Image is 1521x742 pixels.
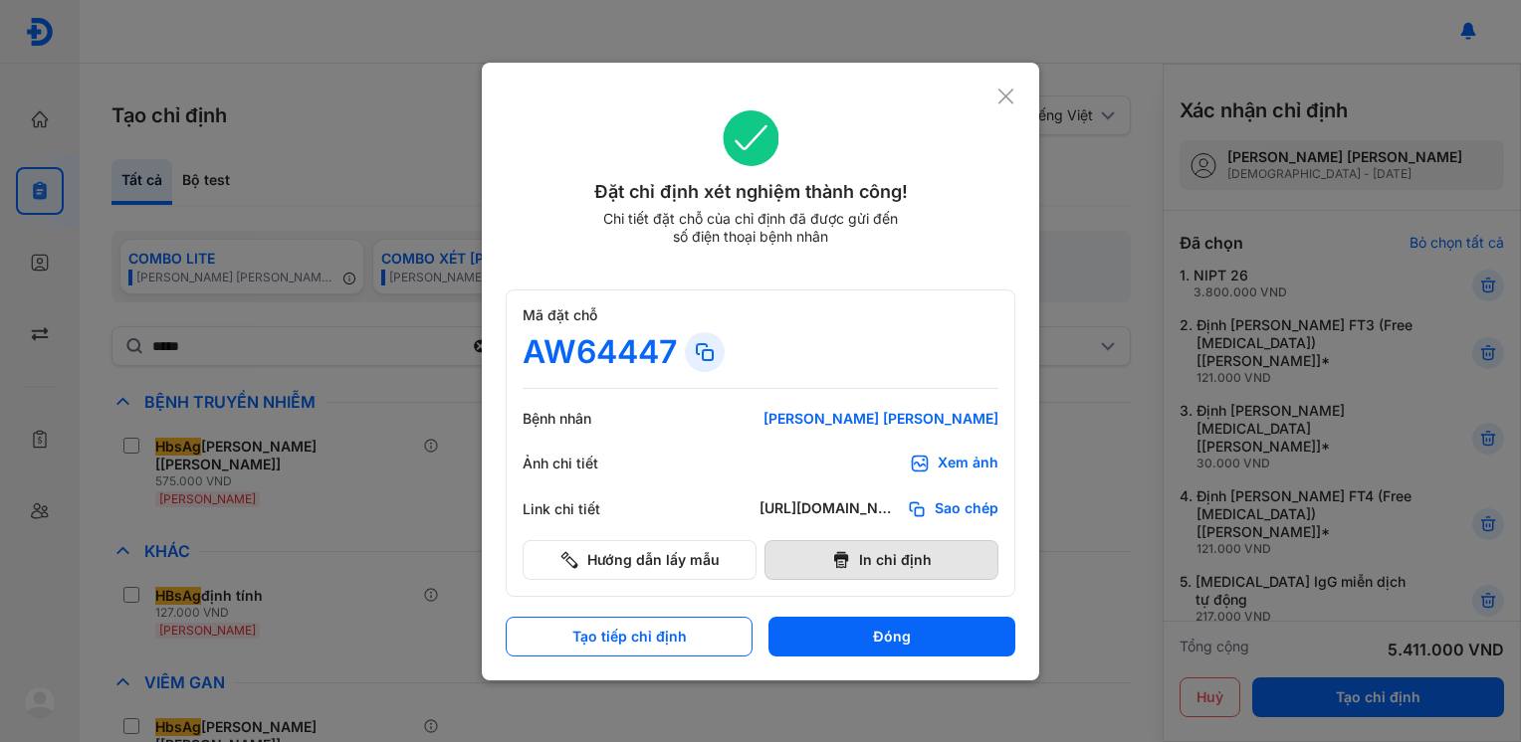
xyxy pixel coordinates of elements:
div: Chi tiết đặt chỗ của chỉ định đã được gửi đến số điện thoại bệnh nhân [594,210,907,246]
div: AW64447 [523,332,677,372]
div: Đặt chỉ định xét nghiệm thành công! [506,178,996,206]
button: Tạo tiếp chỉ định [506,617,753,656]
div: [PERSON_NAME] [PERSON_NAME] [760,410,998,428]
button: Đóng [768,617,1015,656]
div: Bệnh nhân [523,410,642,428]
div: Mã đặt chỗ [523,306,998,324]
span: Sao chép [935,499,998,519]
div: Xem ảnh [938,454,998,473]
button: In chỉ định [764,540,998,580]
div: Link chi tiết [523,500,642,518]
button: Hướng dẫn lấy mẫu [523,540,757,580]
div: Ảnh chi tiết [523,455,642,472]
div: [URL][DOMAIN_NAME] [760,499,899,519]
